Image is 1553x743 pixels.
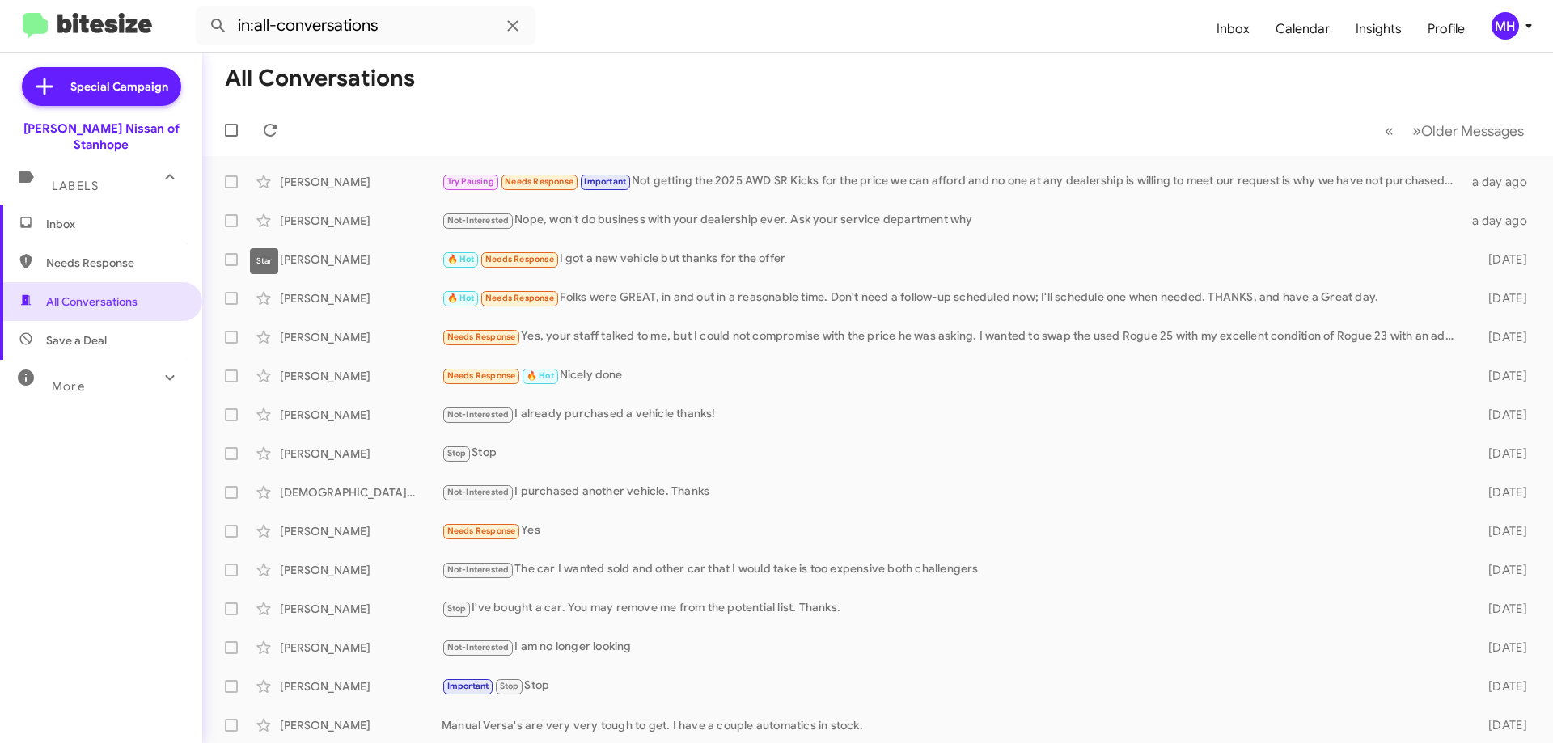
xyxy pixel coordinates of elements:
div: I've bought a car. You may remove me from the potential list. Thanks. [442,599,1462,618]
div: Folks were GREAT, in and out in a reasonable time. Don't need a follow-up scheduled now; I'll sch... [442,289,1462,307]
div: [DATE] [1462,601,1540,617]
a: Insights [1343,6,1415,53]
div: [PERSON_NAME] [280,678,442,694]
span: Stop [447,448,467,458]
div: I already purchased a vehicle thanks! [442,405,1462,424]
div: [DATE] [1462,251,1540,268]
span: Not-Interested [447,564,510,575]
input: Search [196,6,535,45]
div: [DATE] [1462,678,1540,694]
div: [PERSON_NAME] [280,407,442,423]
span: Save a Deal [46,332,107,348]
div: [PERSON_NAME] [280,523,442,539]
div: Manual Versa's are very very tough to get. I have a couple automatics in stock. [442,717,1462,733]
div: [DATE] [1462,329,1540,345]
span: Needs Response [505,176,573,187]
div: [PERSON_NAME] [280,717,442,733]
div: MH [1492,12,1519,40]
span: All Conversations [46,293,138,310]
div: [DATE] [1462,523,1540,539]
span: Try Pausing [447,176,494,187]
span: 🔥 Hot [527,370,554,381]
div: [DEMOGRAPHIC_DATA][PERSON_NAME] [280,484,442,500]
span: Needs Response [447,331,516,342]
span: Not-Interested [447,409,510,420]
a: Inbox [1204,6,1263,53]
div: [DATE] [1462,290,1540,306]
button: Previous [1375,114,1403,147]
button: Next [1403,114,1534,147]
span: Not-Interested [447,642,510,652]
div: [PERSON_NAME] [280,368,442,384]
span: Stop [447,603,467,614]
span: » [1412,120,1421,141]
div: [PERSON_NAME] [280,601,442,617]
div: Star [250,248,278,274]
button: MH [1478,12,1535,40]
span: Stop [500,681,519,691]
span: Older Messages [1421,122,1524,140]
div: Stop [442,677,1462,695]
div: [DATE] [1462,407,1540,423]
span: Needs Response [485,254,554,264]
span: Needs Response [485,293,554,303]
div: [DATE] [1462,562,1540,578]
span: Needs Response [46,255,184,271]
div: I am no longer looking [442,638,1462,656]
span: Inbox [46,216,184,232]
div: a day ago [1462,174,1540,190]
div: [PERSON_NAME] [280,445,442,462]
div: [PERSON_NAME] [280,251,442,268]
div: [DATE] [1462,484,1540,500]
div: Yes [442,521,1462,540]
span: 🔥 Hot [447,293,475,303]
div: Not getting the 2025 AWD SR Kicks for the price we can afford and no one at any dealership is wil... [442,172,1462,191]
div: I purchased another vehicle. Thanks [442,483,1462,501]
div: [PERSON_NAME] [280,290,442,306]
div: [DATE] [1462,445,1540,462]
nav: Page navigation example [1376,114,1534,147]
a: Calendar [1263,6,1343,53]
span: Not-Interested [447,487,510,497]
div: Stop [442,444,1462,462]
div: I got a new vehicle but thanks for the offer [442,250,1462,268]
span: Needs Response [447,370,516,381]
div: The car I wanted sold and other car that I would take is too expensive both challengers [442,560,1462,579]
div: a day ago [1462,213,1540,229]
span: Special Campaign [70,78,168,95]
div: [DATE] [1462,640,1540,656]
span: Not-Interested [447,215,510,226]
div: [PERSON_NAME] [280,213,442,229]
div: [PERSON_NAME] [280,640,442,656]
div: Nope, won't do business with your dealership ever. Ask your service department why [442,211,1462,230]
div: [PERSON_NAME] [280,329,442,345]
h1: All Conversations [225,65,415,91]
span: Important [584,176,626,187]
div: [PERSON_NAME] [280,174,442,190]
div: [DATE] [1462,368,1540,384]
div: Nicely done [442,366,1462,385]
a: Special Campaign [22,67,181,106]
span: More [52,379,85,394]
span: Labels [52,179,99,193]
a: Profile [1415,6,1478,53]
div: [DATE] [1462,717,1540,733]
div: [PERSON_NAME] [280,562,442,578]
span: « [1385,120,1394,141]
span: Important [447,681,489,691]
div: Yes, your staff talked to me, but I could not compromise with the price he was asking. I wanted t... [442,327,1462,346]
span: 🔥 Hot [447,254,475,264]
span: Needs Response [447,526,516,536]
